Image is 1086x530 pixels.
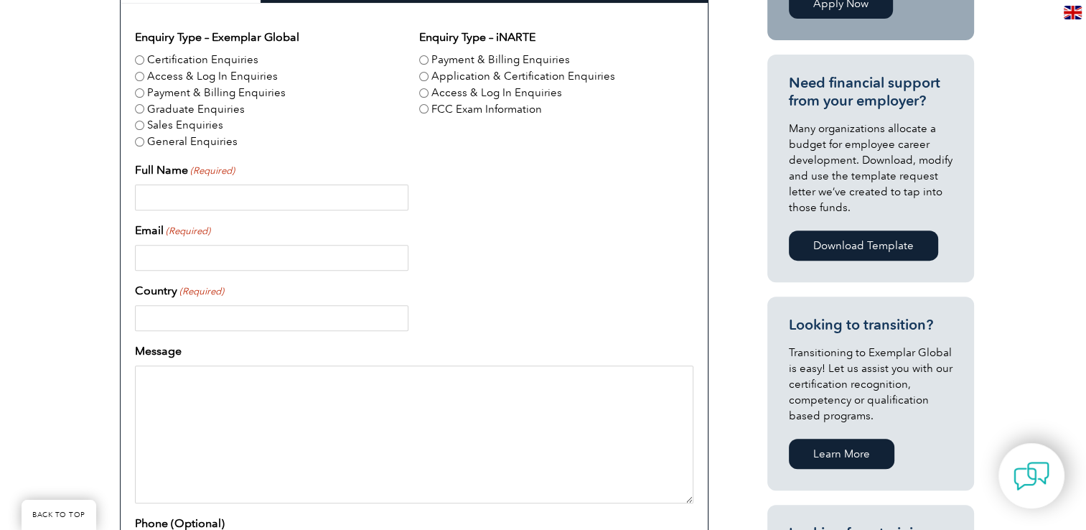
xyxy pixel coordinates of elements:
span: (Required) [178,284,224,299]
img: contact-chat.png [1014,458,1049,494]
a: Learn More [789,439,894,469]
span: (Required) [164,224,210,238]
label: Country [135,282,224,299]
h3: Need financial support from your employer? [789,74,952,110]
img: en [1064,6,1082,19]
span: (Required) [189,164,235,178]
p: Many organizations allocate a budget for employee career development. Download, modify and use th... [789,121,952,215]
label: Email [135,222,210,239]
label: Certification Enquiries [147,52,258,68]
a: Download Template [789,231,938,261]
label: General Enquiries [147,134,238,150]
label: Access & Log In Enquiries [147,68,278,85]
label: FCC Exam Information [431,101,542,118]
label: Application & Certification Enquiries [431,68,615,85]
a: BACK TO TOP [22,500,96,530]
label: Payment & Billing Enquiries [431,52,570,68]
legend: Enquiry Type – Exemplar Global [135,29,299,46]
label: Full Name [135,162,235,179]
label: Graduate Enquiries [147,101,245,118]
legend: Enquiry Type – iNARTE [419,29,535,46]
label: Sales Enquiries [147,117,223,134]
h3: Looking to transition? [789,316,952,334]
label: Payment & Billing Enquiries [147,85,286,101]
p: Transitioning to Exemplar Global is easy! Let us assist you with our certification recognition, c... [789,345,952,424]
label: Message [135,343,182,360]
label: Access & Log In Enquiries [431,85,562,101]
